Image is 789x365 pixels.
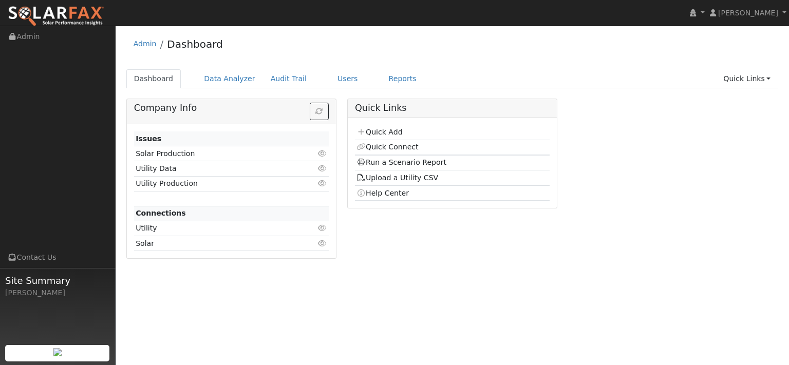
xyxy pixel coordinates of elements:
[716,69,778,88] a: Quick Links
[356,174,438,182] a: Upload a Utility CSV
[356,189,409,197] a: Help Center
[134,103,329,113] h5: Company Info
[136,135,161,143] strong: Issues
[134,236,297,251] td: Solar
[356,128,402,136] a: Quick Add
[126,69,181,88] a: Dashboard
[318,240,327,247] i: Click to view
[318,180,327,187] i: Click to view
[356,158,446,166] a: Run a Scenario Report
[318,165,327,172] i: Click to view
[134,146,297,161] td: Solar Production
[134,221,297,236] td: Utility
[8,6,104,27] img: SolarFax
[134,161,297,176] td: Utility Data
[318,224,327,232] i: Click to view
[196,69,263,88] a: Data Analyzer
[167,38,223,50] a: Dashboard
[53,348,62,356] img: retrieve
[263,69,314,88] a: Audit Trail
[356,143,418,151] a: Quick Connect
[134,176,297,191] td: Utility Production
[318,150,327,157] i: Click to view
[134,40,157,48] a: Admin
[330,69,366,88] a: Users
[5,287,110,298] div: [PERSON_NAME]
[355,103,550,113] h5: Quick Links
[136,209,186,217] strong: Connections
[718,9,778,17] span: [PERSON_NAME]
[5,274,110,287] span: Site Summary
[381,69,424,88] a: Reports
